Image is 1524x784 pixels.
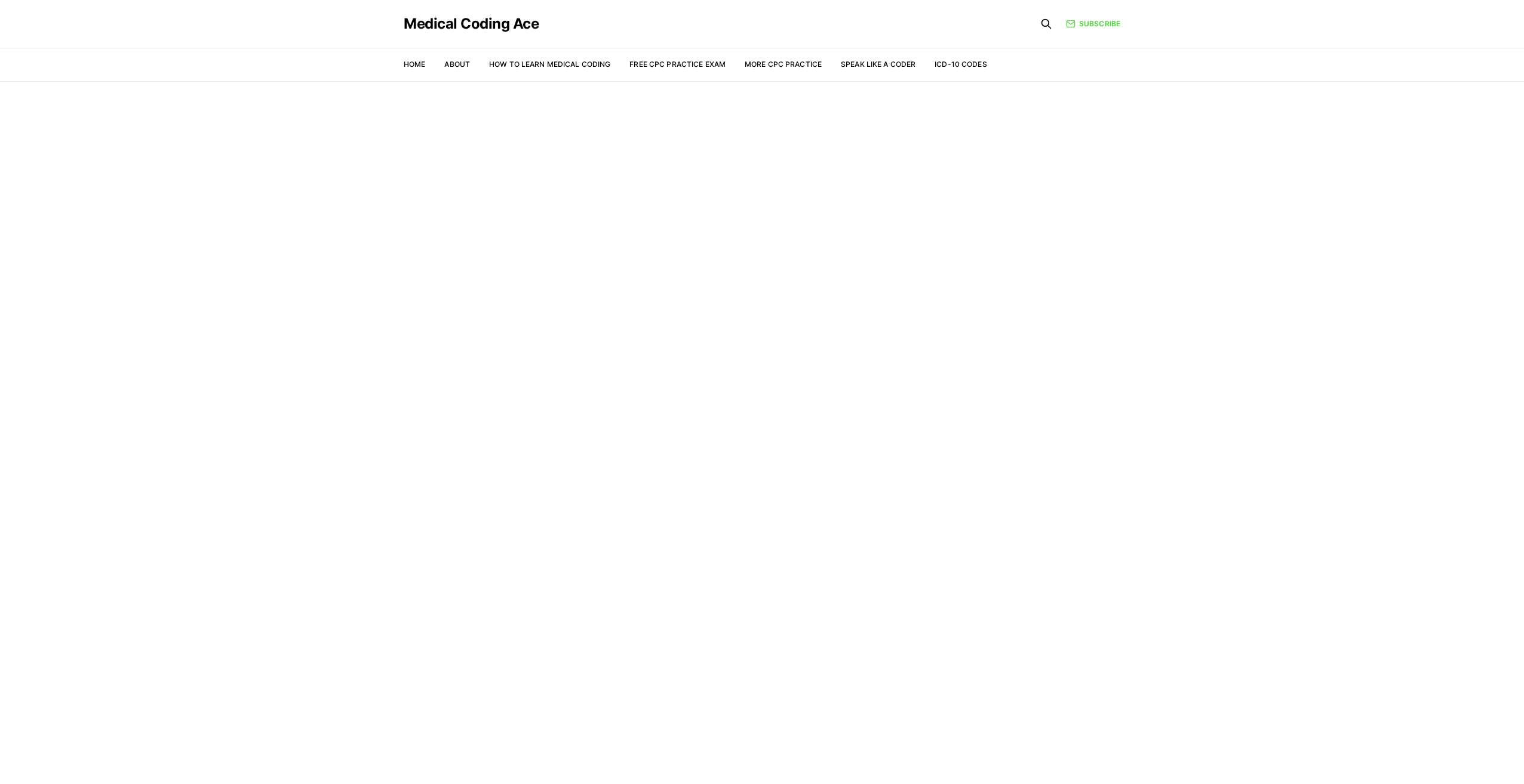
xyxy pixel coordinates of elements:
a: How to Learn Medical Coding [489,60,610,69]
a: About [444,60,470,69]
a: Medical Coding Ace [404,17,539,31]
a: Home [404,60,425,69]
a: ICD-10 Codes [935,60,987,69]
a: Speak Like a Coder [841,60,915,69]
a: Free CPC Practice Exam [629,60,726,69]
iframe: portal-trigger [1225,726,1524,784]
a: Subscribe [1066,18,1120,29]
a: More CPC Practice [745,60,822,69]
